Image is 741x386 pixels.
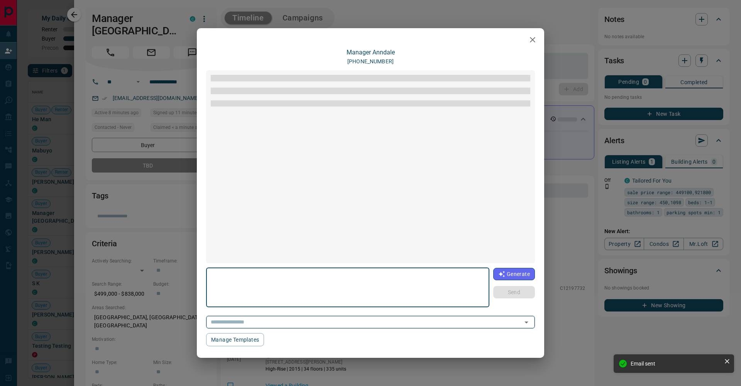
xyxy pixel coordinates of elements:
[347,58,394,66] p: [PHONE_NUMBER]
[631,361,721,367] div: Email sent
[347,49,395,56] a: Manager Anndale
[493,268,535,280] button: Generate
[521,317,532,328] button: Open
[206,333,264,346] button: Manage Templates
